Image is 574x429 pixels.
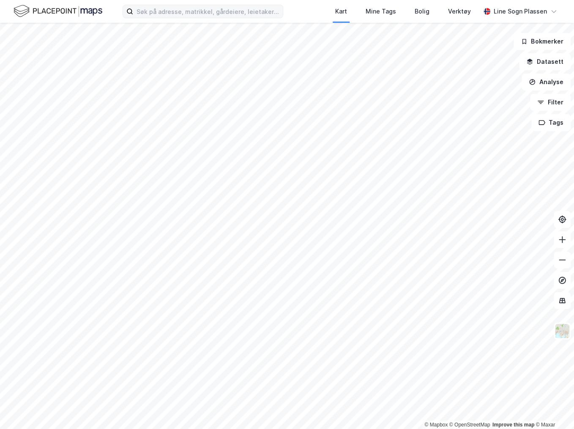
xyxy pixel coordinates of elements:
[532,388,574,429] div: Kontrollprogram for chat
[415,6,429,16] div: Bolig
[335,6,347,16] div: Kart
[532,388,574,429] iframe: Chat Widget
[14,4,102,19] img: logo.f888ab2527a4732fd821a326f86c7f29.svg
[133,5,283,18] input: Søk på adresse, matrikkel, gårdeiere, leietakere eller personer
[366,6,396,16] div: Mine Tags
[448,6,471,16] div: Verktøy
[494,6,547,16] div: Line Sogn Plassen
